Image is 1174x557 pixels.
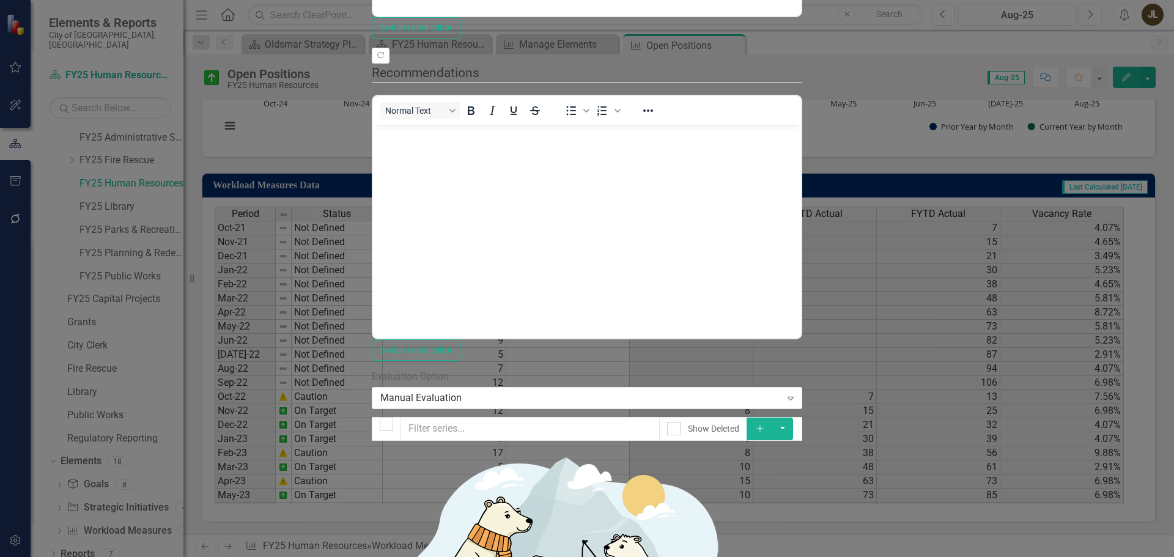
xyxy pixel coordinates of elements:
div: Numbered list [592,102,622,119]
button: Switch to old editor [372,339,460,361]
label: Evaluation Option [372,370,802,384]
button: Switch to old editor [372,17,460,39]
div: Bullet list [561,102,591,119]
button: Reveal or hide additional toolbar items [638,102,659,119]
legend: Recommendations [372,64,802,83]
iframe: Rich Text Area [373,125,801,338]
div: Show Deleted [688,422,739,435]
span: Normal Text [385,106,445,116]
input: Filter series... [401,417,660,441]
button: Underline [503,102,524,119]
button: Bold [460,102,481,119]
button: Block Normal Text [380,102,460,119]
button: Strikethrough [525,102,545,119]
div: Manual Evaluation [380,391,781,405]
button: Italic [482,102,503,119]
